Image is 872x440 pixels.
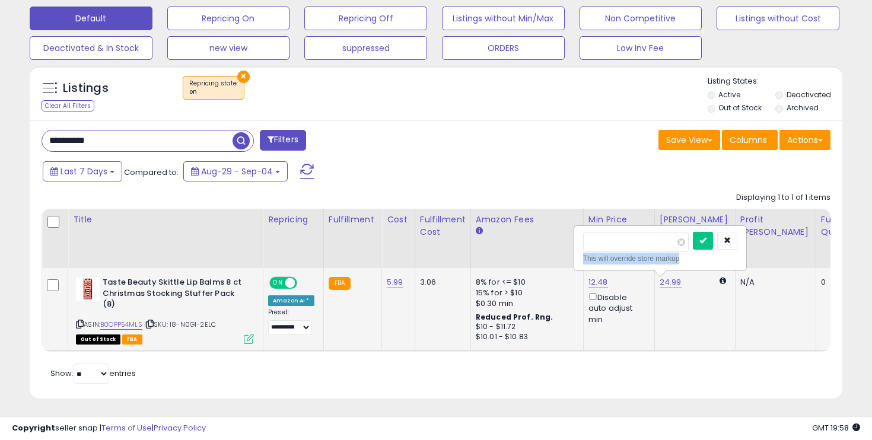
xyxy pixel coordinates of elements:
div: Displaying 1 to 1 of 1 items [736,192,830,203]
span: Aug-29 - Sep-04 [201,165,273,177]
button: suppressed [304,36,427,60]
span: Columns [730,134,767,146]
button: new view [167,36,290,60]
div: $10.01 - $10.83 [476,332,574,342]
strong: Copyright [12,422,55,433]
button: Listings without Cost [717,7,839,30]
button: Aug-29 - Sep-04 [183,161,288,181]
label: Deactivated [787,90,831,100]
button: Actions [779,130,830,150]
div: [PERSON_NAME] [660,213,730,226]
a: 12.48 [588,276,608,288]
div: seller snap | | [12,423,206,434]
button: Filters [260,130,306,151]
a: B0CPP54MLS [100,320,142,330]
small: Amazon Fees. [476,226,483,237]
div: Disable auto adjust min [588,291,645,325]
a: Terms of Use [101,422,152,433]
button: Low Inv Fee [580,36,702,60]
div: Cost [387,213,410,226]
button: Repricing Off [304,7,427,30]
b: Taste Beauty Skittle Lip Balms 8 ct Christmas Stocking Stuffer Pack (8) [103,277,247,313]
span: All listings that are currently out of stock and unavailable for purchase on Amazon [76,334,120,345]
span: Repricing state : [189,79,238,97]
button: Listings without Min/Max [442,7,565,30]
div: ASIN: [76,277,254,343]
div: Min Price [588,213,650,226]
button: Non Competitive [580,7,702,30]
div: 15% for > $10 [476,288,574,298]
div: Fulfillment [329,213,377,226]
label: Archived [787,103,819,113]
b: Reduced Prof. Rng. [476,312,553,322]
button: Columns [722,130,778,150]
a: 5.99 [387,276,403,288]
div: Amazon Fees [476,213,578,226]
div: $0.30 min [476,298,574,309]
a: Privacy Policy [154,422,206,433]
p: Listing States: [708,76,843,87]
button: × [237,71,250,83]
div: on [189,88,238,96]
span: Compared to: [124,167,179,178]
div: 0 [821,277,858,288]
div: $10 - $11.72 [476,322,574,332]
div: Amazon AI * [268,295,314,306]
span: 2025-09-12 19:58 GMT [812,422,860,433]
span: ON [270,278,285,288]
div: N/A [740,277,807,288]
label: Out of Stock [718,103,762,113]
button: ORDERS [442,36,565,60]
span: OFF [295,278,314,288]
span: | SKU: I8-N0G1-2ELC [144,320,216,329]
img: 41k25MnTJwL._SL40_.jpg [76,277,100,301]
button: Repricing On [167,7,290,30]
div: Profit [PERSON_NAME] [740,213,811,238]
div: Repricing [268,213,319,226]
span: Last 7 Days [61,165,107,177]
label: Active [718,90,740,100]
button: Save View [658,130,720,150]
div: Fulfillable Quantity [821,213,862,238]
div: 3.06 [420,277,462,288]
div: Fulfillment Cost [420,213,466,238]
span: FBA [122,334,142,345]
div: This will override store markup [583,253,737,264]
div: Title [73,213,258,226]
a: 24.99 [660,276,682,288]
small: FBA [329,277,351,290]
div: Preset: [268,308,314,335]
div: Clear All Filters [42,100,94,111]
button: Default [30,7,152,30]
button: Last 7 Days [43,161,122,181]
div: 8% for <= $10 [476,277,574,288]
button: Deactivated & In Stock [30,36,152,60]
span: Show: entries [50,368,136,379]
h5: Listings [63,80,109,97]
